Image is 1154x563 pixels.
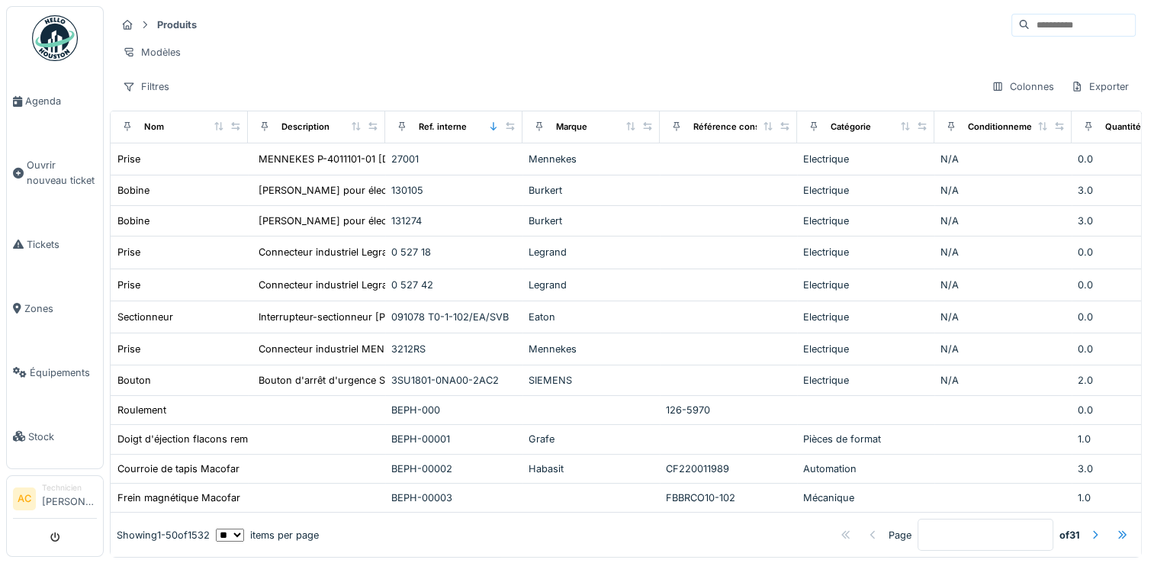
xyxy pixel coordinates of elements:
[391,310,516,324] div: 091078 T0-1-102/EA/SVB
[7,134,103,212] a: Ouvrir nouveau ticket
[391,462,516,476] div: BEPH-00002
[151,18,203,32] strong: Produits
[529,462,654,476] div: Habasit
[803,432,928,446] div: Pièces de format
[117,432,333,446] div: Doigt d'éjection flacons remplisseuse Macofar
[391,491,516,505] div: BEPH-00003
[940,373,1066,388] div: N/A
[259,310,600,324] div: Interrupteur-sectionneur [PERSON_NAME] [PERSON_NAME] Moeller, 2...
[28,429,97,444] span: Stock
[281,121,329,134] div: Description
[117,491,240,505] div: Frein magnétique Macofar
[391,403,516,417] div: BEPH-000
[529,432,654,446] div: Grafe
[940,152,1066,166] div: N/A
[1064,76,1136,98] div: Exporter
[985,76,1061,98] div: Colonnes
[529,214,654,228] div: Burkert
[391,278,516,292] div: 0 527 42
[13,487,36,510] li: AC
[803,462,928,476] div: Automation
[529,342,654,356] div: Mennekes
[391,342,516,356] div: 3212RS
[391,432,516,446] div: BEPH-00001
[117,278,140,292] div: Prise
[940,342,1066,356] div: N/A
[259,342,594,356] div: Connecteur industriel MENNEKES PowerTOP [GEOGRAPHIC_DATA], 2...
[889,528,911,542] div: Page
[216,528,319,542] div: items per page
[391,152,516,166] div: 27001
[803,278,928,292] div: Electrique
[259,245,571,259] div: Connecteur industriel Legrand Hypra [DEMOGRAPHIC_DATA], 2P...
[803,245,928,259] div: Electrique
[27,237,97,252] span: Tickets
[117,528,210,542] div: Showing 1 - 50 of 1532
[666,491,791,505] div: FBBRCO10-102
[529,245,654,259] div: Legrand
[940,245,1066,259] div: N/A
[803,373,928,388] div: Electrique
[831,121,871,134] div: Catégorie
[1059,528,1080,542] strong: of 31
[117,214,149,228] div: Bobine
[529,152,654,166] div: Mennekes
[693,121,793,134] div: Référence constructeur
[32,15,78,61] img: Badge_color-CXgf-gQk.svg
[803,342,928,356] div: Electrique
[940,214,1066,228] div: N/A
[259,152,583,166] div: MENNEKES P-4011101-01 [DEMOGRAPHIC_DATA], 2P+E, 16A, 230 V...
[24,301,97,316] span: Zones
[7,69,103,134] a: Agenda
[529,278,654,292] div: Legrand
[27,158,97,187] span: Ouvrir nouveau ticket
[940,183,1066,198] div: N/A
[117,342,140,356] div: Prise
[803,214,928,228] div: Electrique
[391,214,516,228] div: 131274
[391,373,516,388] div: 3SU1801-0NA00-2AC2
[117,183,149,198] div: Bobine
[803,152,928,166] div: Electrique
[116,76,176,98] div: Filtres
[259,373,504,388] div: Bouton d'arrêt d'urgence Siemens 3SU1, Montage ...
[529,373,654,388] div: SIEMENS
[116,41,188,63] div: Modèles
[117,373,151,388] div: Bouton
[803,310,928,324] div: Electrique
[7,404,103,468] a: Stock
[117,462,239,476] div: Courroie de tapis Macofar
[391,245,516,259] div: 0 527 18
[666,462,791,476] div: CF220011989
[968,121,1040,134] div: Conditionnement
[117,245,140,259] div: Prise
[7,340,103,404] a: Équipements
[1105,121,1141,134] div: Quantité
[940,278,1066,292] div: N/A
[30,365,97,380] span: Équipements
[42,482,97,515] li: [PERSON_NAME]
[803,183,928,198] div: Electrique
[940,310,1066,324] div: N/A
[144,121,164,134] div: Nom
[803,491,928,505] div: Mécanique
[259,214,564,228] div: [PERSON_NAME] pour électrovanne [PERSON_NAME] 230 V c.a.
[529,310,654,324] div: Eaton
[259,278,580,292] div: Connecteur industriel Legrand HYPRA [GEOGRAPHIC_DATA], 2P + ...
[117,152,140,166] div: Prise
[7,276,103,340] a: Zones
[666,403,791,417] div: 126-5970
[117,403,166,417] div: Roulement
[391,183,516,198] div: 130105
[556,121,587,134] div: Marque
[419,121,467,134] div: Ref. interne
[25,94,97,108] span: Agenda
[42,482,97,494] div: Technicien
[259,183,558,198] div: [PERSON_NAME] pour électrovanne [PERSON_NAME] 24 V c.c.
[13,482,97,519] a: AC Technicien[PERSON_NAME]
[117,310,173,324] div: Sectionneur
[529,183,654,198] div: Burkert
[7,212,103,276] a: Tickets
